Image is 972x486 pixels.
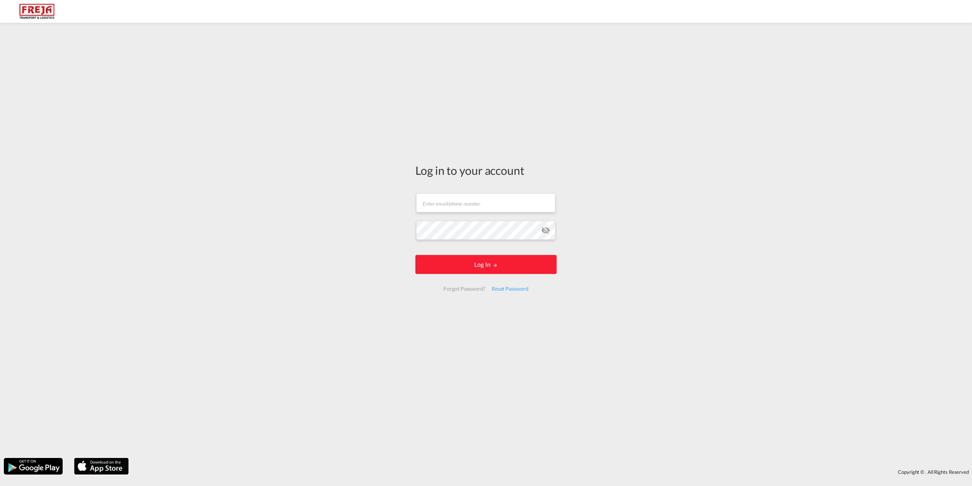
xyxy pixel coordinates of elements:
div: Log in to your account [415,162,557,178]
img: apple.png [73,457,129,475]
input: Enter email/phone number [416,193,555,212]
button: LOGIN [415,255,557,274]
div: Copyright © . All Rights Reserved [133,465,972,478]
div: Forgot Password? [440,282,488,296]
md-icon: icon-eye-off [541,226,550,235]
img: google.png [3,457,63,475]
div: Reset Password [489,282,532,296]
img: 586607c025bf11f083711d99603023e7.png [11,3,63,20]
